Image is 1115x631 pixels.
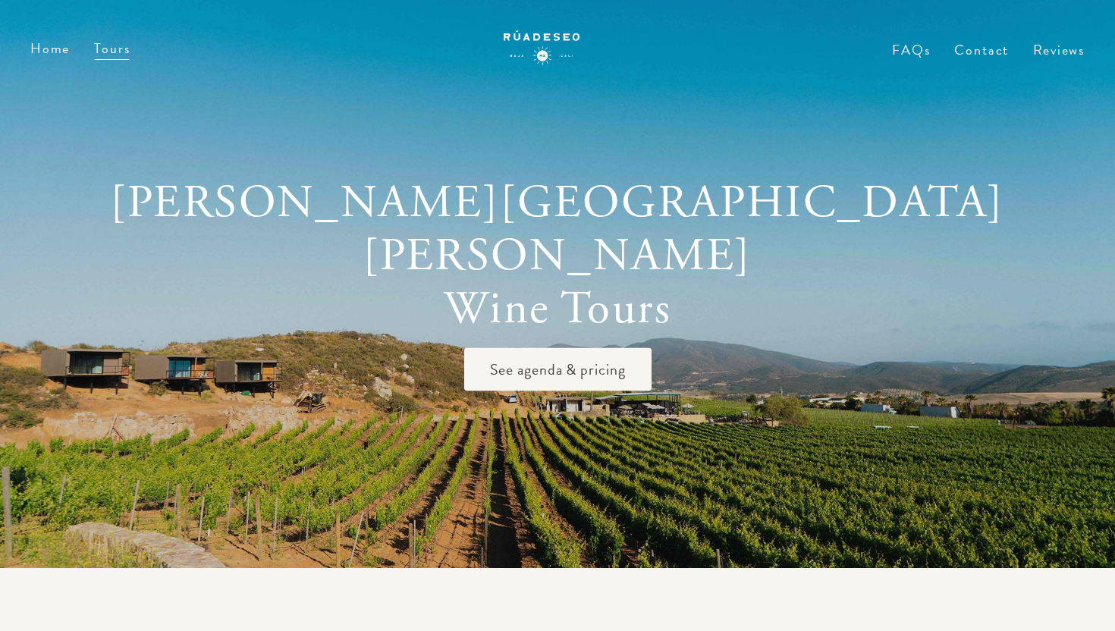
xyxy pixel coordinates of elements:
[464,364,652,377] a: See agenda & pricing
[464,348,652,391] span: See agenda & pricing
[892,45,930,79] a: FAQs
[30,38,70,58] a: Home
[1033,39,1085,60] a: Reviews
[94,38,130,58] a: Tours
[954,45,1009,79] a: Contact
